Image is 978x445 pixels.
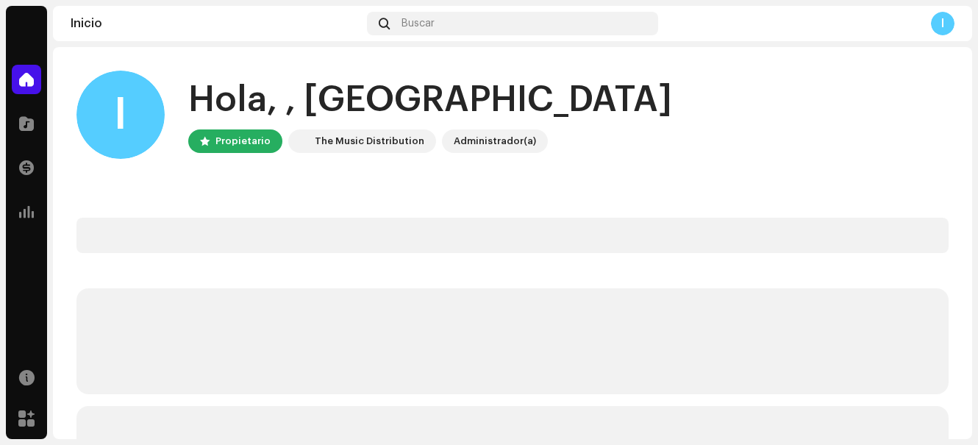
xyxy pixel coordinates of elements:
div: I [931,12,954,35]
span: Buscar [401,18,435,29]
div: Hola, , [GEOGRAPHIC_DATA] [188,76,672,124]
div: Propietario [215,132,271,150]
img: 622bc8f8-b98b-49b5-8c6c-3a84fb01c0a0 [291,132,309,150]
div: The Music Distribution [315,132,424,150]
div: I [76,71,165,159]
div: Administrador(a) [454,132,536,150]
div: Inicio [71,18,361,29]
